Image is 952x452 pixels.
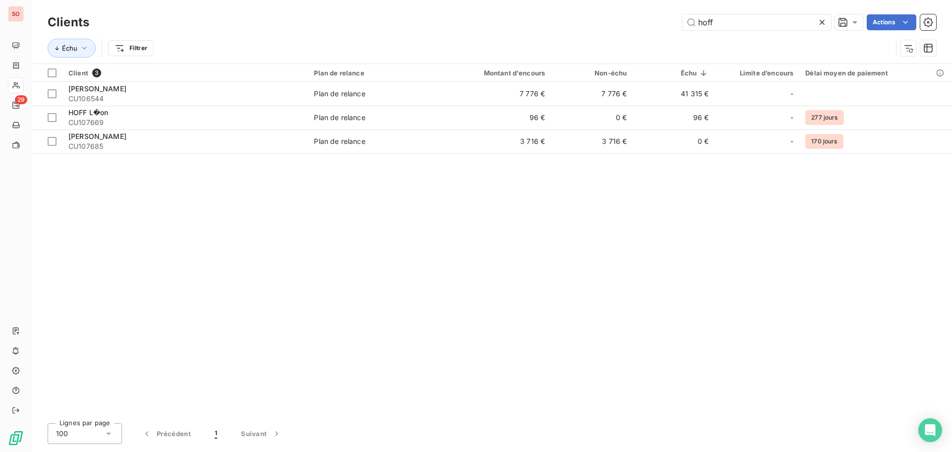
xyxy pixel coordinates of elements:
div: Plan de relance [314,69,435,77]
span: CU106544 [68,94,302,104]
span: CU107685 [68,141,302,151]
td: 41 315 € [633,82,714,106]
td: 7 776 € [441,82,551,106]
span: [PERSON_NAME] [68,132,126,140]
td: 96 € [633,106,714,129]
span: CU107669 [68,118,302,128]
span: [PERSON_NAME] [68,84,126,93]
input: Rechercher [682,14,831,30]
td: 96 € [441,106,551,129]
button: Précédent [130,423,203,444]
div: Échu [639,69,709,77]
span: - [790,136,793,146]
span: - [790,89,793,99]
div: Non-échu [557,69,627,77]
span: 29 [15,95,27,104]
div: Montant d'encours [447,69,545,77]
div: Open Intercom Messenger [918,418,942,442]
span: 3 [92,68,101,77]
button: Échu [48,39,96,58]
div: Plan de relance [314,136,365,146]
button: Actions [867,14,916,30]
div: Limite d’encours [720,69,793,77]
div: Plan de relance [314,113,365,123]
td: 3 716 € [441,129,551,153]
h3: Clients [48,13,89,31]
div: SO [8,6,24,22]
span: HOFF L�on [68,108,108,117]
td: 0 € [633,129,714,153]
span: Client [68,69,88,77]
td: 7 776 € [551,82,633,106]
span: 170 jours [805,134,843,149]
td: 3 716 € [551,129,633,153]
span: - [790,113,793,123]
button: Suivant [229,423,294,444]
img: Logo LeanPay [8,430,24,446]
span: 1 [215,429,217,439]
span: 100 [56,429,68,439]
td: 0 € [551,106,633,129]
button: Filtrer [108,40,154,56]
span: 277 jours [805,110,843,125]
span: Échu [62,44,77,52]
button: 1 [203,423,229,444]
div: Plan de relance [314,89,365,99]
div: Délai moyen de paiement [805,69,946,77]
